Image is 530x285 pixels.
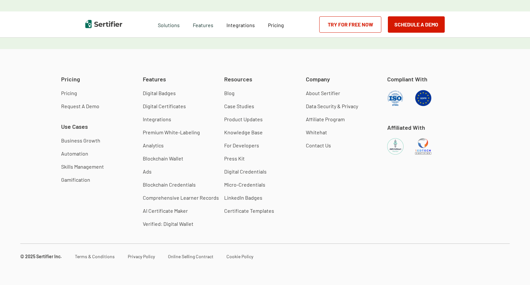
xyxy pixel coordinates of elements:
a: Digital Credentials [224,168,267,175]
span: Integrations [226,22,255,28]
a: LinkedIn Badges [224,194,262,201]
a: Gamification [61,176,90,183]
a: Request A Demo [61,103,99,109]
a: Whitehat [306,129,327,136]
a: Integrations [226,20,255,28]
img: 1EdTech Certified [415,138,431,155]
a: Privacy Policy [128,254,155,259]
span: Pricing [61,75,80,83]
a: Blockchain Wallet [143,155,183,162]
a: Knowledge Base [224,129,263,136]
a: Blog [224,90,235,96]
a: Micro-Credentials [224,181,265,188]
a: Certificate Templates [224,208,274,214]
a: Business Growth [61,137,100,144]
a: AI Certificate Maker [143,208,188,214]
span: Features [143,75,166,83]
span: Compliant With [387,75,427,83]
a: Terms & Conditions [75,254,115,259]
a: Affiliate Program [306,116,345,123]
a: Verified: Digital Wallet [143,221,193,227]
a: Digital Certificates [143,103,186,109]
a: About Sertifier [306,90,340,96]
a: Pricing [61,90,77,96]
a: Blockchain Credentials [143,181,196,188]
a: Contact Us [306,142,331,149]
a: Online Selling Contract [168,254,213,259]
span: Features [193,20,213,28]
a: Premium White-Labeling [143,129,200,136]
a: Ads [143,168,152,175]
a: Automation [61,150,88,157]
img: Sertifier | Digital Credentialing Platform [85,20,122,28]
a: Cookie Policy [226,254,253,259]
a: Try for Free Now [319,16,381,33]
img: GDPR Compliant [415,90,431,106]
img: ISO Compliant [387,90,404,106]
a: Comprehensive Learner Records [143,194,219,201]
a: Integrations [143,116,171,123]
a: Digital Badges [143,90,176,96]
span: Use Cases [61,123,88,131]
span: Company [306,75,330,83]
a: © 2025 Sertifier Inc. [20,254,62,259]
a: Skills Management [61,163,104,170]
span: Resources [224,75,252,83]
a: Press Kit [224,155,245,162]
img: AWS EdStart [387,138,404,155]
a: Analytics [143,142,164,149]
a: For Developers [224,142,259,149]
a: Product Updates [224,116,263,123]
a: Data Security & Privacy [306,103,358,109]
span: Affiliated With [387,124,425,132]
span: Solutions [158,20,180,28]
a: Case Studies [224,103,254,109]
span: Pricing [268,22,284,28]
a: Pricing [268,20,284,28]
